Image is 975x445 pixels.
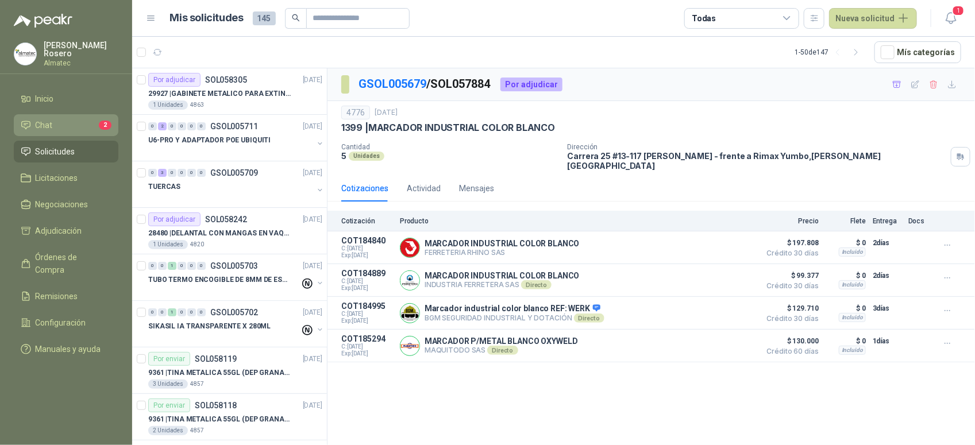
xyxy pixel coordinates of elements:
[349,152,384,161] div: Unidades
[148,212,201,226] div: Por adjudicar
[425,271,580,280] p: MARCADOR INDUSTRIAL COLOR BLANCO
[148,321,271,332] p: SIKASIL IA TRANSPARENTE X 280ML
[14,43,36,65] img: Company Logo
[826,334,866,348] p: $ 0
[341,106,370,119] div: 4776
[908,217,931,225] p: Docs
[359,75,491,93] p: / SOL057884
[425,248,580,257] p: FERRETERIA RHINO SAS
[148,352,190,366] div: Por enviar
[205,76,247,84] p: SOL058305
[568,151,946,171] p: Carrera 25 #13-117 [PERSON_NAME] - frente a Rimax Yumbo , [PERSON_NAME][GEOGRAPHIC_DATA]
[195,355,237,363] p: SOL058119
[148,166,325,203] a: 0 3 0 0 0 0 GSOL005709[DATE] TUERCAS
[197,169,206,177] div: 0
[148,380,188,389] div: 3 Unidades
[178,308,186,316] div: 0
[253,11,276,25] span: 145
[14,114,118,136] a: Chat2
[148,259,325,296] a: 0 0 1 0 0 0 GSOL005703[DATE] TUBO TERMO ENCOGIBLE DE 8MM DE ESPESOR X 5CMS
[487,346,518,355] div: Directo
[873,269,901,283] p: 2 días
[795,43,865,61] div: 1 - 50 de 147
[148,426,188,435] div: 2 Unidades
[400,336,419,355] img: Company Logo
[839,346,866,355] div: Incluido
[210,308,258,316] p: GSOL005702
[829,8,917,29] button: Nueva solicitud
[14,14,72,28] img: Logo peakr
[170,10,244,26] h1: Mis solicitudes
[521,280,552,289] div: Directo
[36,225,82,237] span: Adjudicación
[187,122,196,130] div: 0
[14,246,118,281] a: Órdenes de Compra
[425,304,604,314] p: Marcador industrial color blanco REF: WERK
[952,5,965,16] span: 1
[14,285,118,307] a: Remisiones
[500,78,562,91] div: Por adjudicar
[303,307,322,318] p: [DATE]
[341,278,393,285] span: C: [DATE]
[761,334,819,348] span: $ 130.000
[168,169,176,177] div: 0
[826,301,866,315] p: $ 0
[148,73,201,87] div: Por adjudicar
[148,169,157,177] div: 0
[303,354,322,365] p: [DATE]
[187,262,196,270] div: 0
[341,285,393,292] span: Exp: [DATE]
[341,151,346,161] p: 5
[168,262,176,270] div: 1
[148,135,271,146] p: U6-PRO Y ADAPTADOR POE UBIQUITI
[292,14,300,22] span: search
[148,308,157,316] div: 0
[148,262,157,270] div: 0
[178,122,186,130] div: 0
[210,122,258,130] p: GSOL005711
[190,426,204,435] p: 4857
[761,348,819,355] span: Crédito 60 días
[36,316,86,329] span: Configuración
[148,240,188,249] div: 1 Unidades
[400,304,419,323] img: Company Logo
[190,100,204,110] p: 4863
[303,214,322,225] p: [DATE]
[826,236,866,250] p: $ 0
[148,274,291,285] p: TUBO TERMO ENCOGIBLE DE 8MM DE ESPESOR X 5CMS
[425,346,578,355] p: MAQUITODO SAS
[99,121,111,130] span: 2
[36,172,78,184] span: Licitaciones
[303,75,322,86] p: [DATE]
[178,262,186,270] div: 0
[187,308,196,316] div: 0
[341,252,393,259] span: Exp: [DATE]
[375,107,398,118] p: [DATE]
[341,318,393,324] span: Exp: [DATE]
[14,167,118,189] a: Licitaciones
[197,262,206,270] div: 0
[148,228,291,239] p: 28480 | DELANTAL CON MANGAS EN VAQUETA
[148,119,325,156] a: 0 2 0 0 0 0 GSOL005711[DATE] U6-PRO Y ADAPTADOR POE UBIQUITI
[425,336,578,346] p: MARCADOR P/METAL BLANCO OXYWELD
[14,220,118,242] a: Adjudicación
[44,60,118,67] p: Almatec
[341,143,558,151] p: Cantidad
[425,239,580,248] p: MARCADOR INDUSTRIAL COLOR BLANCO
[14,194,118,215] a: Negociaciones
[158,262,167,270] div: 0
[148,367,291,378] p: 9361 | TINA METALICA 55GL (DEP GRANALLA) CON TAPA
[873,217,901,225] p: Entrega
[303,168,322,179] p: [DATE]
[341,343,393,350] span: C: [DATE]
[761,283,819,289] span: Crédito 30 días
[341,182,388,195] div: Cotizaciones
[36,92,54,105] span: Inicio
[205,215,247,223] p: SOL058242
[839,247,866,257] div: Incluido
[36,343,101,355] span: Manuales y ayuda
[303,121,322,132] p: [DATE]
[341,236,393,245] p: COT184840
[425,314,604,323] p: BGM SEGURIDAD INDUSTRIAL Y DOTACIÓN
[36,251,107,276] span: Órdenes de Compra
